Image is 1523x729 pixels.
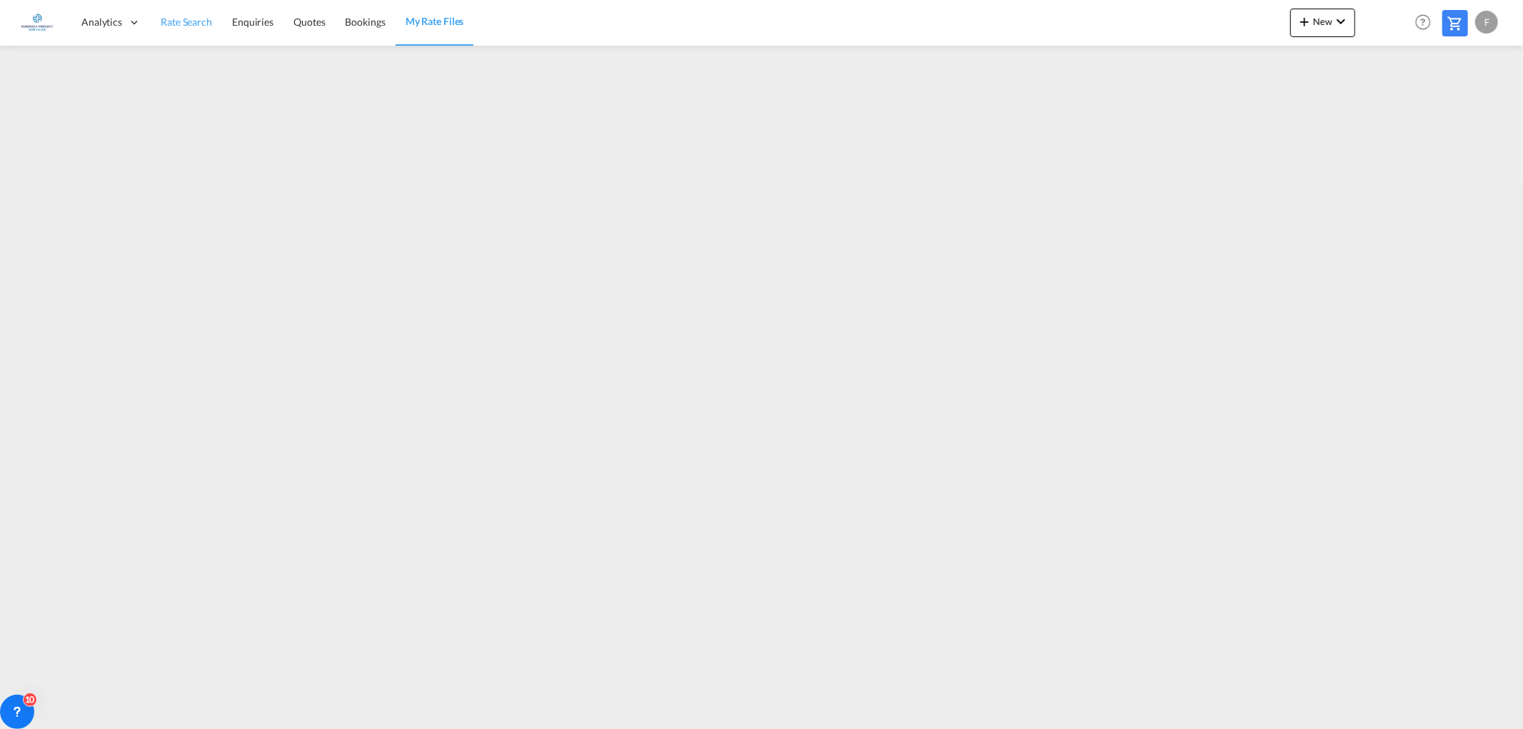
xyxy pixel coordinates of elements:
[161,16,212,28] span: Rate Search
[1332,13,1349,30] md-icon: icon-chevron-down
[293,16,325,28] span: Quotes
[1296,16,1349,27] span: New
[1411,10,1435,34] span: Help
[1475,11,1498,34] div: F
[1290,9,1355,37] button: icon-plus 400-fgNewicon-chevron-down
[406,15,464,27] span: My Rate Files
[21,6,54,39] img: e1326340b7c511ef854e8d6a806141ad.jpg
[346,16,386,28] span: Bookings
[1296,13,1313,30] md-icon: icon-plus 400-fg
[81,15,122,29] span: Analytics
[1411,10,1442,36] div: Help
[232,16,273,28] span: Enquiries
